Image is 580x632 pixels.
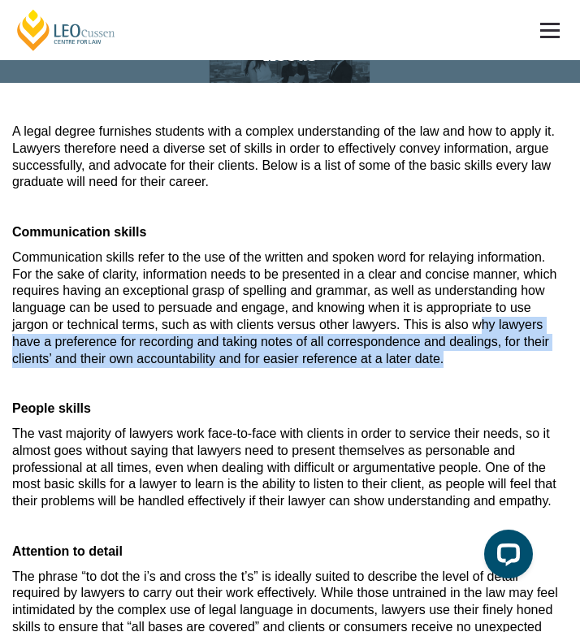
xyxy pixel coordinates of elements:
b: Communication skills [12,225,146,239]
a: [PERSON_NAME] Centre for Law [15,8,118,52]
span: Communication skills refer to the use of the written and spoken word for relaying information. Fo... [12,250,556,366]
iframe: LiveChat chat widget [471,523,539,591]
span: A legal degree furnishes students with a complex understanding of the law and how to apply it. La... [12,124,555,188]
b: People skills [12,401,91,415]
span: The vast majority of lawyers work face-to-face with clients in order to service their needs, so i... [12,426,556,508]
b: Attention to detail [12,544,123,558]
h1: Basic skills every law graduate needs [140,22,440,65]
